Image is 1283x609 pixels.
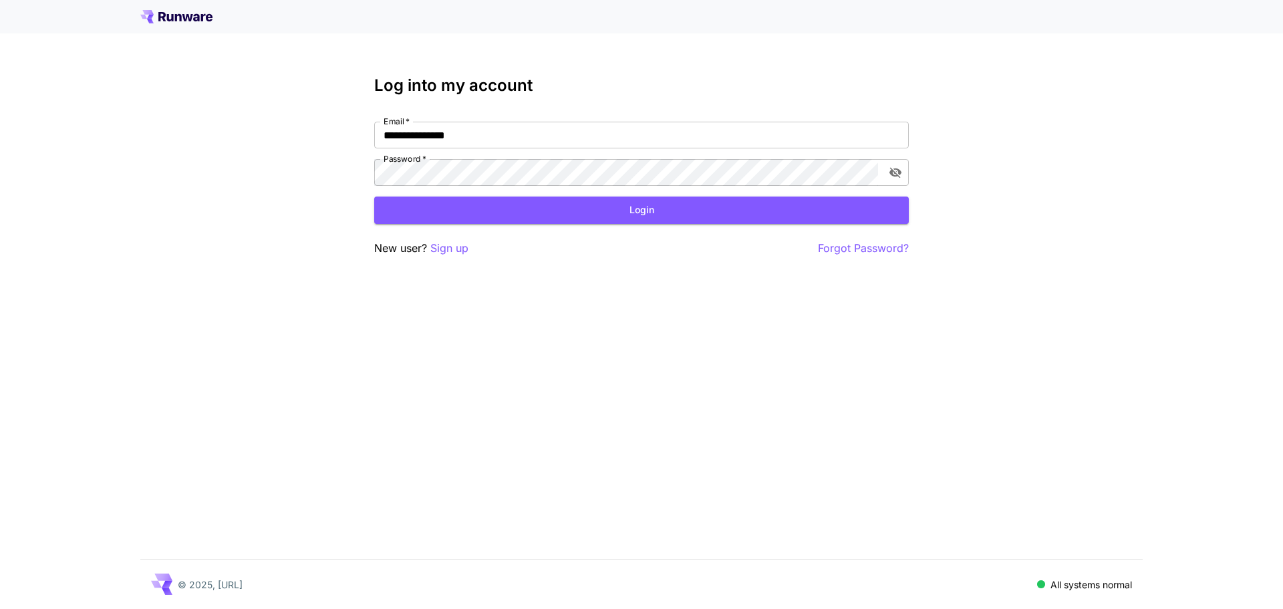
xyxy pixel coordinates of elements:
label: Email [384,116,410,127]
button: Sign up [430,240,468,257]
label: Password [384,153,426,164]
p: © 2025, [URL] [178,578,243,592]
button: toggle password visibility [883,160,907,185]
h3: Log into my account [374,76,909,95]
button: Forgot Password? [818,240,909,257]
p: All systems normal [1050,578,1132,592]
button: Login [374,197,909,224]
p: New user? [374,240,468,257]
